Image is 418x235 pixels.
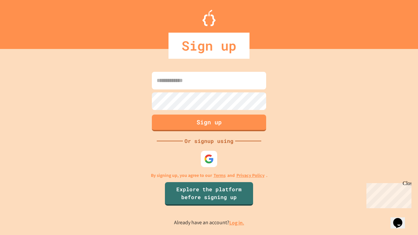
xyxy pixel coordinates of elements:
[204,154,214,164] img: google-icon.svg
[3,3,45,41] div: Chat with us now!Close
[236,172,265,179] a: Privacy Policy
[169,33,249,59] div: Sign up
[391,209,411,228] iframe: chat widget
[202,10,216,26] img: Logo.svg
[165,182,253,206] a: Explore the platform before signing up
[214,172,226,179] a: Terms
[151,172,267,179] p: By signing up, you agree to our and .
[183,137,235,145] div: Or signup using
[152,115,266,131] button: Sign up
[229,219,244,226] a: Log in.
[364,180,411,208] iframe: chat widget
[174,219,244,227] p: Already have an account?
